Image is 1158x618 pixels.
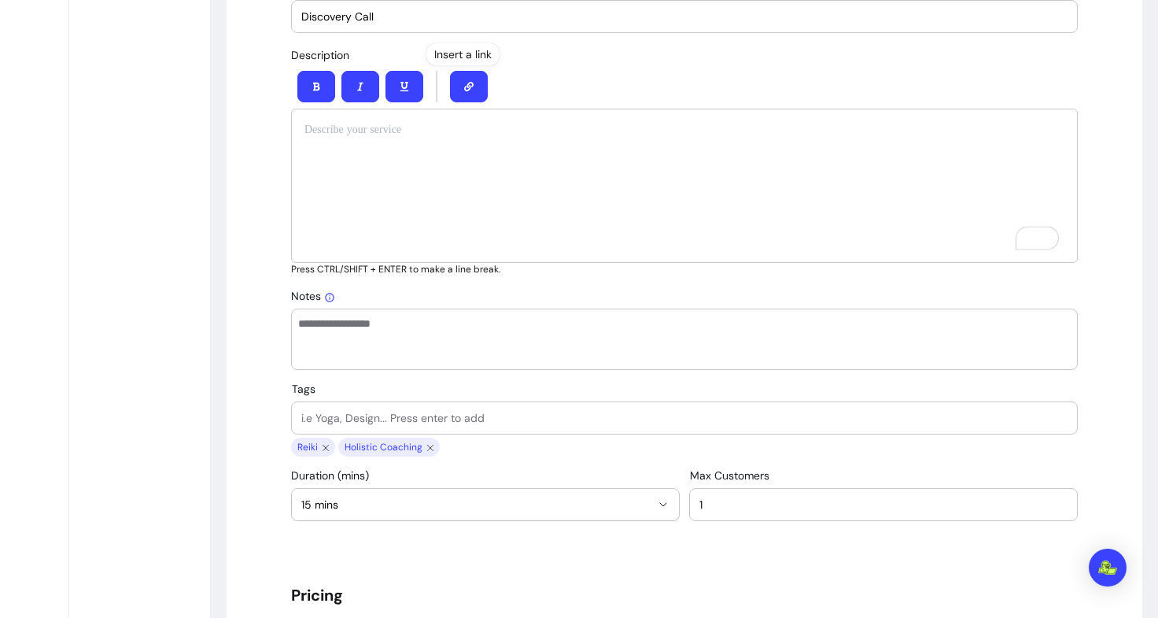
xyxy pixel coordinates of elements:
[1089,549,1127,587] div: Open Intercom Messenger
[291,289,335,303] span: Notes
[298,316,1071,363] textarea: Add your own notes
[301,9,1068,24] input: Service Name
[690,468,769,483] span: Max Customers
[292,489,679,520] button: 15 mins
[319,438,332,457] span: close chip
[426,43,500,65] div: Insert a link
[424,438,437,457] span: close chip
[341,441,424,453] span: Holistic Coaching
[292,382,315,396] span: Tags
[301,410,1068,426] input: Tags
[291,263,1078,276] p: Press CTRL/SHIFT + ENTER to make a line break.
[291,109,1078,263] div: To enrich screen reader interactions, please activate Accessibility in Grammarly extension settings
[699,497,1068,513] input: Max Customers
[291,584,1078,606] h5: Pricing
[291,48,349,62] span: Description
[291,468,375,483] label: Duration (mins)
[301,497,651,513] span: 15 mins
[294,441,319,453] span: Reiki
